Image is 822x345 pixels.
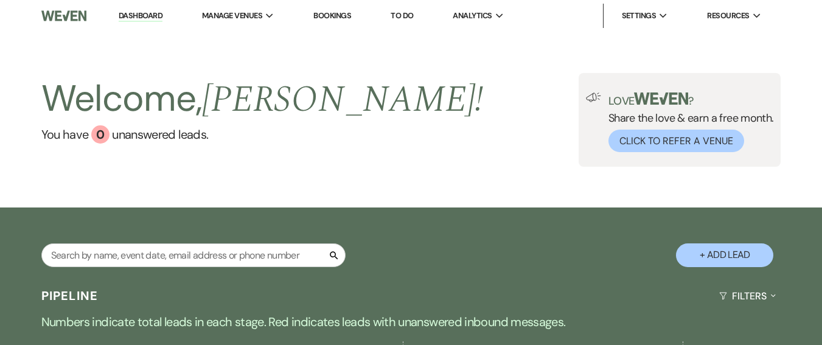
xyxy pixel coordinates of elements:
[608,92,774,106] p: Love ?
[707,10,749,22] span: Resources
[41,73,484,125] h2: Welcome,
[41,125,484,144] a: You have 0 unanswered leads.
[119,10,162,22] a: Dashboard
[676,243,773,267] button: + Add Lead
[714,280,781,312] button: Filters
[608,130,744,152] button: Click to Refer a Venue
[91,125,110,144] div: 0
[453,10,492,22] span: Analytics
[634,92,688,105] img: weven-logo-green.svg
[586,92,601,102] img: loud-speaker-illustration.svg
[313,10,351,21] a: Bookings
[391,10,413,21] a: To Do
[41,287,99,304] h3: Pipeline
[622,10,657,22] span: Settings
[41,3,87,29] img: Weven Logo
[41,243,346,267] input: Search by name, event date, email address or phone number
[202,72,483,128] span: [PERSON_NAME] !
[202,10,262,22] span: Manage Venues
[601,92,774,152] div: Share the love & earn a free month.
